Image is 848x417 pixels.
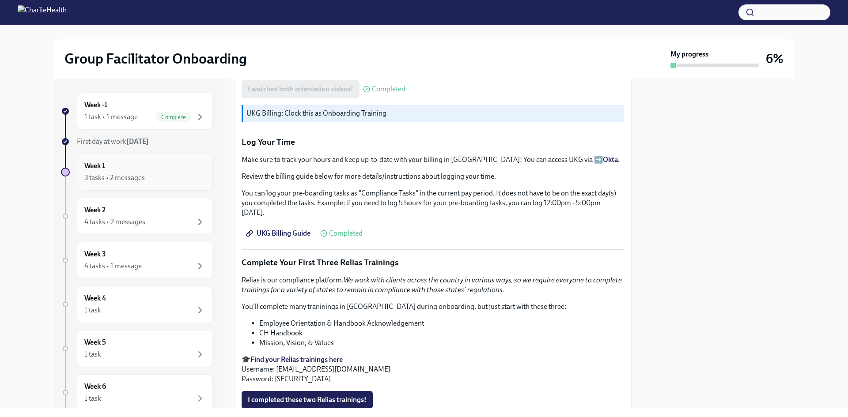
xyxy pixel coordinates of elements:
[156,114,191,120] span: Complete
[242,172,624,181] p: Review the billing guide below for more details/instructions about logging your time.
[61,330,213,367] a: Week 51 task
[259,319,624,328] li: Employee Orientation & Handbook Acknowledgement
[248,229,310,238] span: UKG Billing Guide
[18,5,67,19] img: CharlieHealth
[242,391,373,409] button: I completed these two Relias trainings!
[84,349,101,359] div: 1 task
[61,242,213,279] a: Week 34 tasks • 1 message
[242,302,624,312] p: You'll complete many traninings in [GEOGRAPHIC_DATA] during onboarding, but just start with these...
[242,276,622,294] em: We work with clients across the country in various ways, so we require everyone to complete train...
[242,155,624,165] p: Make sure to track your hours and keep up-to-date with your billing in [GEOGRAPHIC_DATA]! You can...
[250,355,343,364] a: Find your Relias trainings here
[766,51,784,67] h3: 6%
[77,137,149,146] span: First day at work
[242,188,624,218] p: You can log your pre-boarding tasks as "Compliance Tasks" in the current pay period. It does not ...
[329,230,363,237] span: Completed
[84,100,107,110] h6: Week -1
[84,394,101,403] div: 1 task
[246,109,621,118] p: UKG Billing: Clock this as Onboarding Training
[248,395,367,404] span: I completed these two Relias trainings!
[242,257,624,268] p: Complete Your First Three Relias Trainings
[603,155,618,164] a: Okta
[61,154,213,191] a: Week 13 tasks • 2 messages
[84,382,106,391] h6: Week 6
[61,374,213,411] a: Week 61 task
[61,137,213,147] a: First day at work[DATE]
[372,86,405,93] span: Completed
[84,338,106,347] h6: Week 5
[84,161,105,171] h6: Week 1
[242,275,624,295] p: Relias is our compliance platform.
[242,355,624,384] p: 🎓 Username: [EMAIL_ADDRESS][DOMAIN_NAME] Password: [SECURITY_DATA]
[84,205,106,215] h6: Week 2
[61,286,213,323] a: Week 41 task
[61,93,213,130] a: Week -11 task • 1 messageComplete
[84,305,101,315] div: 1 task
[84,249,106,259] h6: Week 3
[259,338,624,348] li: Mission, Vision, & Values
[670,49,708,59] strong: My progress
[61,198,213,235] a: Week 24 tasks • 2 messages
[126,137,149,146] strong: [DATE]
[242,225,317,242] a: UKG Billing Guide
[84,217,145,227] div: 4 tasks • 2 messages
[84,261,142,271] div: 4 tasks • 1 message
[84,293,106,303] h6: Week 4
[84,112,138,122] div: 1 task • 1 message
[84,173,145,183] div: 3 tasks • 2 messages
[64,50,247,68] h2: Group Facilitator Onboarding
[242,136,624,148] p: Log Your Time
[259,328,624,338] li: CH Handbook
